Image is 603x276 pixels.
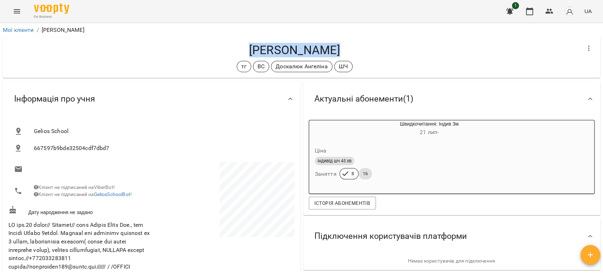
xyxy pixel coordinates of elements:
div: Дату народження не задано [7,204,152,217]
div: Підключення користувачів платформи [303,218,601,254]
span: 16 [359,171,372,177]
button: Історія абонементів [309,197,376,209]
button: Menu [8,3,25,20]
h4: [PERSON_NAME] [8,43,580,57]
span: For Business [34,15,69,19]
span: Історія абонементів [314,199,370,207]
nav: breadcrumb [3,26,600,34]
span: Клієнт не підписаний на ! [34,191,132,197]
span: UA [584,7,592,15]
span: 8 [347,171,358,177]
span: Gelios School [34,127,289,136]
p: ВС [258,62,265,71]
span: 1 [512,2,519,9]
h6: Заняття [315,169,337,179]
p: Доскалюк Ангеліна [276,62,328,71]
div: Актуальні абонементи(1) [303,81,601,117]
span: Клієнт не підписаний на ViberBot! [34,184,115,190]
span: 21 лип - [420,129,439,136]
li: / [37,26,39,34]
div: Швидкочитання: Індив 3м [309,120,343,137]
span: Актуальні абонементи ( 1 ) [314,93,413,104]
span: індивід шч 45 хв [315,158,354,164]
p: [PERSON_NAME] [42,26,84,34]
img: Voopty Logo [34,4,69,14]
div: ШЧ [334,61,353,72]
span: 667597b9bde32504cdf7dbd7 [34,144,289,153]
div: Доскалюк Ангеліна [271,61,332,72]
p: Немає користувачів для підключення [309,258,595,265]
span: Підключення користувачів платформи [314,231,467,242]
button: UA [581,5,595,18]
div: ВС [253,61,269,72]
span: Інформація про учня [14,93,95,104]
h6: Ціна [315,146,327,156]
img: avatar_s.png [564,6,574,16]
a: Мої клієнти [3,27,34,33]
a: GeliosSchoolBot [94,191,130,197]
div: Інформація про учня [3,81,300,117]
div: тг [237,61,251,72]
div: Швидкочитання: Індив 3м [343,120,516,137]
button: Швидкочитання: Індив 3м21 лип- Цінаіндивід шч 45 хвЗаняття816 [309,120,516,188]
p: тг [241,62,247,71]
p: ШЧ [339,62,348,71]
